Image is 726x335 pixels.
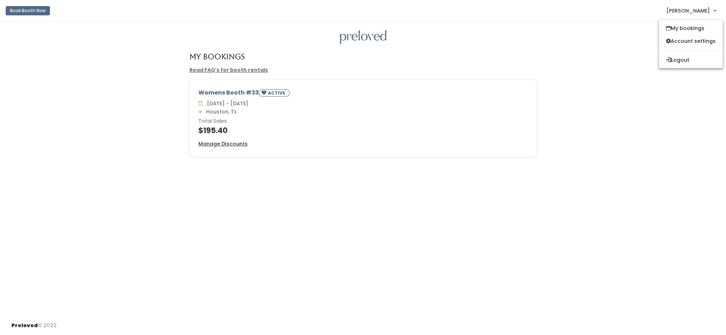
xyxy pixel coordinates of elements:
[268,90,286,96] small: ACTIVE
[198,118,528,124] h6: Total Sales
[6,3,50,19] a: Book Booth Now
[11,322,38,329] span: Preloved
[204,100,248,107] span: [DATE] - [DATE]
[203,108,237,115] span: Houston, Tx
[659,22,723,35] a: My bookings
[340,30,386,44] img: preloved logo
[11,316,57,329] div: © 2022
[189,52,245,61] h4: My Bookings
[666,7,710,15] span: [PERSON_NAME]
[659,3,723,18] a: [PERSON_NAME]
[659,35,723,47] a: Account settings
[198,140,248,147] u: Manage Discounts
[189,66,268,73] a: Read FAQ's for booth rentals
[198,126,528,134] h4: $195.40
[659,54,723,66] button: Logout
[6,6,50,15] button: Book Booth Now
[198,140,248,148] a: Manage Discounts
[198,88,528,100] div: Womens Booth #33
